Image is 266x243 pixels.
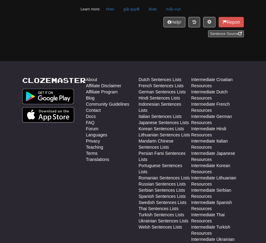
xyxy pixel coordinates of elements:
button: giải quyết [120,5,143,14]
a: Affiliate Program [86,89,118,95]
a: Welsh Sentences Lists [139,224,182,230]
a: Clozemaster [22,76,86,84]
button: Help! [163,17,185,27]
button: mẩu vụn [163,5,184,14]
a: Forum [86,126,98,132]
a: Korean Sentences Lists [139,126,184,132]
a: Intermediate Lithuanian Resources [191,175,244,187]
a: Contact [86,107,101,113]
a: Thai Sentences Lists [139,206,179,212]
a: Mandarin Chinese Sentences Lists [139,138,191,150]
a: Persian Farsi Sentences Lists [139,150,191,163]
a: Lithuanian Sentences Lists [139,132,190,138]
a: Intermediate Thai Resources [191,212,244,224]
a: Sentence Source [208,30,244,37]
a: Intermediate Hindi Resources [191,126,244,138]
a: Intermediate Spanish Resources [191,199,244,212]
a: German Sentences Lists [139,89,186,95]
a: Serbian Sentences Lists [139,187,185,193]
a: Intermediate Croatian Resources [191,76,244,89]
a: Intermediate Korean Resources [191,163,244,175]
a: Teaching [86,144,103,150]
a: Docs [86,113,96,120]
a: Affiliate Disclaimer [86,83,121,89]
a: Intermediate Dutch Resources [191,89,244,101]
a: Intermediate Turkish Resources [191,224,244,236]
a: Intermediate French Resources [191,101,244,113]
a: FAQ [86,120,95,126]
img: Get it on App Store [22,107,74,123]
a: Spanish Sentences Lists [139,193,186,199]
a: Terms [86,150,98,156]
a: Intermediate German Resources [191,113,244,126]
a: Ukrainian Sentences Lists [139,218,188,224]
button: khen [103,5,118,14]
button: Report [219,17,244,27]
a: About [86,76,97,83]
a: Dutch Sentences Lists [139,76,181,83]
a: Privacy [86,138,100,144]
img: Get it on Google Play [22,89,74,104]
a: Romanian Sentences Lists [139,175,190,181]
a: Community Guidelines [86,101,129,107]
a: Swedish Sentences Lists [139,199,187,206]
a: Indonesian Sentences Lists [139,101,191,113]
a: Italian Sentences Lists [139,113,182,120]
a: Blog [86,95,95,101]
a: Russian Sentences Lists [139,181,186,187]
button: Round history (alt+y) [188,17,200,27]
a: Translations [86,156,109,163]
a: Portuguese Sentences Lists [139,163,191,175]
a: Intermediate Serbian Resources [191,187,244,199]
a: Japanese Sentences Lists [139,120,189,126]
a: Intermediate Japanese Resources [191,150,244,163]
a: Languages [86,132,107,138]
a: Turkish Sentences Lists [139,212,184,218]
a: Intermediate Italian Resources [191,138,244,150]
small: Learn more: [81,7,100,11]
button: đoán [145,5,160,14]
a: Hindi Sentences Lists [139,95,180,101]
a: French Sentences Lists [139,83,183,89]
